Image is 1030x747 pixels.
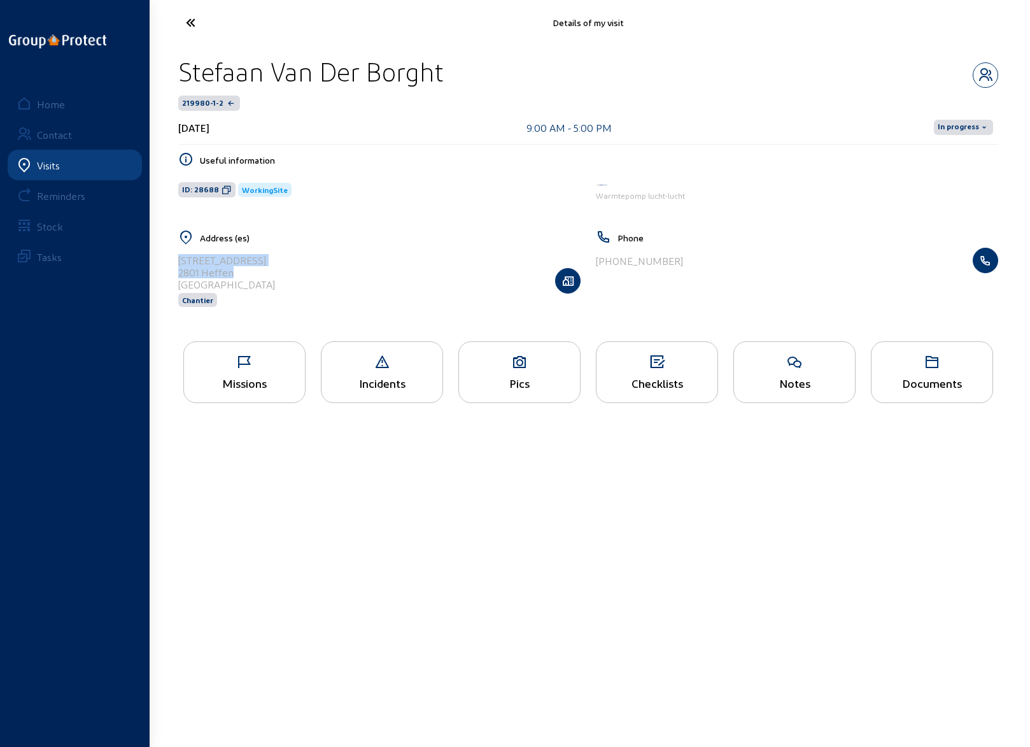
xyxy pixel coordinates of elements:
div: Incidents [321,376,442,390]
div: Missions [184,376,305,390]
a: Home [8,89,142,119]
div: Reminders [37,190,85,202]
a: Contact [8,119,142,150]
div: 9:00 AM - 5:00 PM [526,122,612,134]
div: Stock [37,220,63,232]
div: Stefaan Van Der Borght [178,55,444,88]
div: Details of my visit [308,17,868,28]
span: In progress [938,122,979,132]
div: 2801 Heffen [178,266,275,278]
div: Checklists [596,376,717,390]
h5: Phone [617,232,998,243]
a: Stock [8,211,142,241]
span: ID: 28688 [182,185,219,195]
span: Chantier [182,295,213,304]
div: Home [37,98,65,110]
img: Energy Protect HVAC [596,183,609,187]
div: Notes [734,376,855,390]
div: [DATE] [178,122,209,134]
div: Visits [37,159,60,171]
div: Pics [459,376,580,390]
img: logo-oneline.png [9,34,106,48]
span: WorkingSite [242,185,288,194]
div: [STREET_ADDRESS] [178,254,275,266]
a: Visits [8,150,142,180]
div: Contact [37,129,72,141]
a: Reminders [8,180,142,211]
div: [GEOGRAPHIC_DATA] [178,278,275,290]
h5: Useful information [200,155,998,166]
h5: Address (es) [200,232,581,243]
a: Tasks [8,241,142,272]
div: Documents [871,376,992,390]
span: Warmtepomp lucht-lucht [596,191,685,200]
span: 219980-1-2 [182,98,223,108]
div: Tasks [37,251,62,263]
div: [PHONE_NUMBER] [596,255,683,267]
